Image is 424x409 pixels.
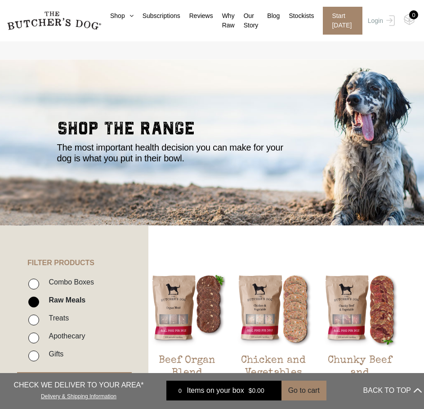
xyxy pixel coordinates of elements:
[249,387,252,394] span: $
[280,11,314,21] a: Stockists
[148,271,225,347] img: Beef Organ Blend
[281,381,326,400] button: Go to cart
[173,386,187,395] div: 0
[321,271,398,347] img: Chunky Beef and Vegetables
[235,271,312,347] img: Chicken and Vegetables
[166,381,281,400] a: 0 Items on your box $0.00
[213,11,235,30] a: Why Raw
[180,11,213,21] a: Reviews
[363,380,422,401] button: BACK TO TOP
[148,355,225,397] h2: Beef Organ Blend
[235,355,312,397] h2: Chicken and Vegetables
[404,13,415,25] img: TBD_Cart-Empty.png
[314,7,365,35] a: Start [DATE]
[148,271,225,397] a: Beef Organ BlendBeef Organ Blend
[409,10,418,19] div: 0
[321,271,398,397] a: Chunky Beef and VegetablesChunky Beef and Vegetables
[258,11,280,21] a: Blog
[101,11,134,21] a: Shop
[57,142,295,164] p: The most important health decision you can make for your dog is what you put in their bowl.
[366,7,395,35] a: Login
[17,372,132,392] button: RESET FILTER
[57,120,367,142] h2: shop the range
[41,391,116,400] a: Delivery & Shipping Information
[14,380,144,391] p: CHECK WE DELIVER TO YOUR AREA*
[44,312,69,324] label: Treats
[44,276,94,288] label: Combo Boxes
[44,294,85,306] label: Raw Meals
[235,271,312,397] a: Chicken and VegetablesChicken and Vegetables
[249,387,264,394] bdi: 0.00
[323,7,362,35] span: Start [DATE]
[235,11,259,30] a: Our Story
[321,355,398,397] h2: Chunky Beef and Vegetables
[44,330,85,342] label: Apothecary
[44,348,63,360] label: Gifts
[134,11,180,21] a: Subscriptions
[187,385,244,396] span: Items on your box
